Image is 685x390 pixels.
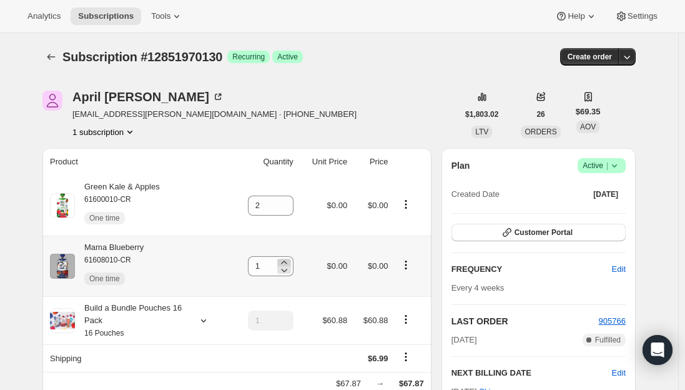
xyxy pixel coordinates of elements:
span: $69.35 [576,106,601,118]
span: Edit [612,263,626,276]
span: Customer Portal [515,227,573,237]
button: Product actions [72,126,136,138]
button: Customer Portal [451,224,626,241]
span: $0.00 [368,201,388,210]
small: 16 Pouches [84,329,124,337]
span: $60.88 [322,316,347,325]
span: Create order [568,52,612,62]
span: $0.00 [368,261,388,271]
span: Recurring [232,52,265,62]
span: [EMAIL_ADDRESS][PERSON_NAME][DOMAIN_NAME] · [PHONE_NUMBER] [72,108,357,121]
div: Open Intercom Messenger [643,335,673,365]
a: 905766 [599,316,626,326]
span: AOV [580,122,596,131]
div: Green Kale & Apples [75,181,160,231]
span: Active [277,52,298,62]
button: Analytics [20,7,68,25]
div: Build a Bundle Pouches 16 Pack [75,302,187,339]
button: Edit [612,367,626,379]
button: Product actions [396,197,416,211]
span: | [606,161,608,171]
button: Subscriptions [42,48,60,66]
span: Subscriptions [78,11,134,21]
button: Edit [604,259,633,279]
span: One time [89,213,120,223]
th: Shipping [42,344,230,372]
button: Help [548,7,604,25]
button: 26 [529,106,552,123]
span: $67.87 [399,379,424,388]
span: Created Date [451,188,500,201]
span: 26 [536,109,545,119]
div: April [PERSON_NAME] [72,91,224,103]
button: Create order [560,48,619,66]
small: 61600010-CR [84,195,131,204]
span: $0.00 [327,261,348,271]
th: Product [42,148,230,176]
span: [DATE] [593,189,618,199]
span: Fulfilled [595,335,621,345]
span: Every 4 weeks [451,283,505,292]
th: Unit Price [297,148,351,176]
h2: FREQUENCY [451,263,612,276]
h2: NEXT BILLING DATE [451,367,612,379]
th: Quantity [230,148,297,176]
span: Active [583,159,621,172]
span: LTV [475,127,488,136]
div: Mama Blueberry [75,241,144,291]
button: Product actions [396,312,416,326]
button: Tools [144,7,190,25]
span: Settings [628,11,658,21]
span: Help [568,11,584,21]
span: ORDERS [525,127,556,136]
button: Shipping actions [396,350,416,364]
span: $0.00 [327,201,348,210]
button: Subscriptions [71,7,141,25]
h2: Plan [451,159,470,172]
button: 905766 [599,315,626,327]
h2: LAST ORDER [451,315,599,327]
span: Analytics [27,11,61,21]
img: product img [50,254,75,279]
button: [DATE] [586,186,626,203]
span: $60.88 [363,316,388,325]
span: One time [89,274,120,284]
button: Settings [608,7,665,25]
span: [DATE] [451,334,477,346]
div: $67.87 [336,377,361,390]
span: Subscription #12851970130 [62,50,222,64]
span: $1,803.02 [465,109,498,119]
span: Tools [151,11,170,21]
th: Price [351,148,392,176]
small: 61608010-CR [84,256,131,264]
span: April Truesdell [42,91,62,111]
div: → [376,377,384,390]
img: product img [50,193,75,218]
button: $1,803.02 [458,106,506,123]
span: $6.99 [368,354,388,363]
button: Product actions [396,258,416,272]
